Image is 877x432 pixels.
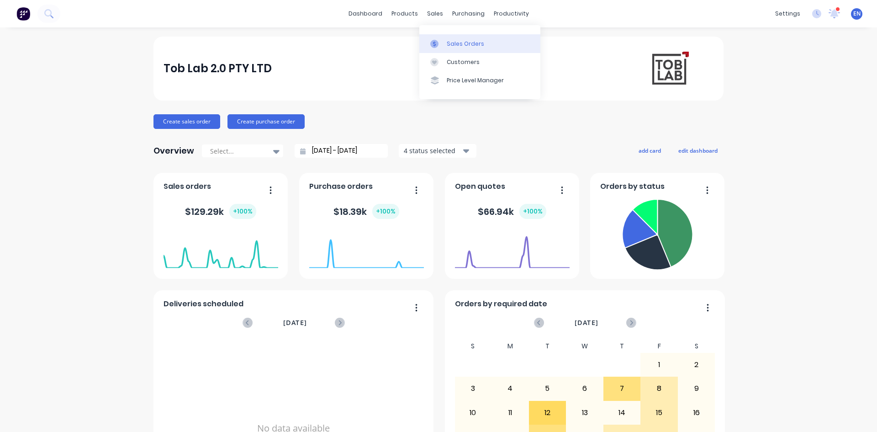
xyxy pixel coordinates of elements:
[455,377,491,400] div: 3
[529,377,566,400] div: 5
[419,53,540,71] a: Customers
[853,10,861,18] span: EN
[678,401,715,424] div: 16
[566,340,603,353] div: W
[164,181,211,192] span: Sales orders
[419,34,540,53] a: Sales Orders
[604,377,640,400] div: 7
[283,318,307,328] span: [DATE]
[641,401,677,424] div: 15
[771,7,805,21] div: settings
[575,318,598,328] span: [DATE]
[678,377,715,400] div: 9
[164,299,243,309] span: Deliveries scheduled
[404,146,461,155] div: 4 status selected
[641,377,677,400] div: 8
[478,204,546,219] div: $ 66.94k
[650,49,690,88] img: Tob Lab 2.0 PTY LTD
[566,401,603,424] div: 13
[455,401,491,424] div: 10
[229,204,256,219] div: + 100 %
[447,76,504,85] div: Price Level Manager
[491,340,529,353] div: M
[641,353,677,376] div: 1
[604,401,640,424] div: 14
[492,377,528,400] div: 4
[227,114,305,129] button: Create purchase order
[153,114,220,129] button: Create sales order
[387,7,423,21] div: products
[492,401,528,424] div: 11
[448,7,489,21] div: purchasing
[447,58,480,66] div: Customers
[529,340,566,353] div: T
[529,401,566,424] div: 12
[185,204,256,219] div: $ 129.29k
[603,340,641,353] div: T
[423,7,448,21] div: sales
[419,71,540,90] a: Price Level Manager
[566,377,603,400] div: 6
[455,181,505,192] span: Open quotes
[344,7,387,21] a: dashboard
[489,7,534,21] div: productivity
[640,340,678,353] div: F
[372,204,399,219] div: + 100 %
[678,340,715,353] div: S
[672,144,724,156] button: edit dashboard
[333,204,399,219] div: $ 18.39k
[399,144,476,158] button: 4 status selected
[454,340,492,353] div: S
[678,353,715,376] div: 2
[309,181,373,192] span: Purchase orders
[153,142,194,160] div: Overview
[600,181,665,192] span: Orders by status
[447,40,484,48] div: Sales Orders
[519,204,546,219] div: + 100 %
[633,144,667,156] button: add card
[16,7,30,21] img: Factory
[164,59,272,78] div: Tob Lab 2.0 PTY LTD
